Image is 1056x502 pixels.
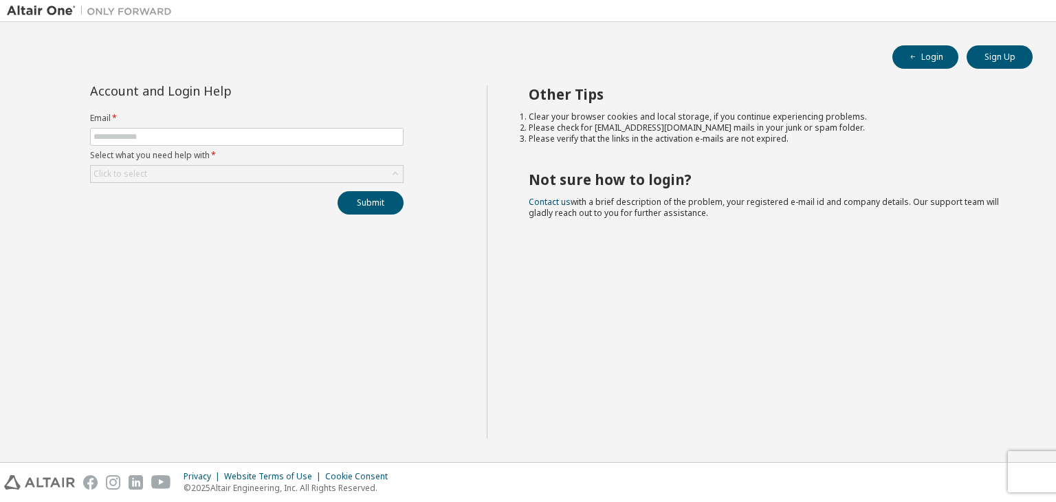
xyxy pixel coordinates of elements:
label: Select what you need help with [90,150,404,161]
img: instagram.svg [106,475,120,490]
div: Click to select [91,166,403,182]
li: Please check for [EMAIL_ADDRESS][DOMAIN_NAME] mails in your junk or spam folder. [529,122,1009,133]
p: © 2025 Altair Engineering, Inc. All Rights Reserved. [184,482,396,494]
label: Email [90,113,404,124]
span: with a brief description of the problem, your registered e-mail id and company details. Our suppo... [529,196,999,219]
button: Login [892,45,958,69]
div: Click to select [93,168,147,179]
img: linkedin.svg [129,475,143,490]
button: Sign Up [967,45,1033,69]
div: Account and Login Help [90,85,341,96]
img: altair_logo.svg [4,475,75,490]
a: Contact us [529,196,571,208]
h2: Other Tips [529,85,1009,103]
li: Clear your browser cookies and local storage, if you continue experiencing problems. [529,111,1009,122]
img: youtube.svg [151,475,171,490]
img: facebook.svg [83,475,98,490]
li: Please verify that the links in the activation e-mails are not expired. [529,133,1009,144]
img: Altair One [7,4,179,18]
button: Submit [338,191,404,215]
h2: Not sure how to login? [529,171,1009,188]
div: Privacy [184,471,224,482]
div: Website Terms of Use [224,471,325,482]
div: Cookie Consent [325,471,396,482]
